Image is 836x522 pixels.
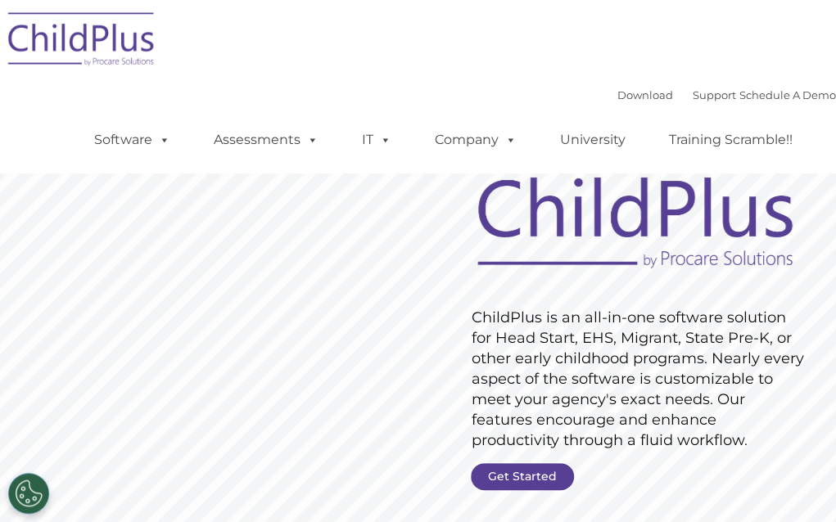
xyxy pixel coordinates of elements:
a: Assessments [197,124,335,156]
a: Schedule A Demo [739,88,836,101]
rs-layer: ChildPlus is an all-in-one software solution for Head Start, EHS, Migrant, State Pre-K, or other ... [472,308,806,451]
a: Software [78,124,187,156]
button: Cookies Settings [8,473,49,514]
font: | [617,88,836,101]
a: Company [418,124,533,156]
a: Support [693,88,736,101]
a: Training Scramble!! [653,124,809,156]
a: IT [346,124,408,156]
a: University [544,124,642,156]
a: Download [617,88,673,101]
a: Get Started [471,463,574,490]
